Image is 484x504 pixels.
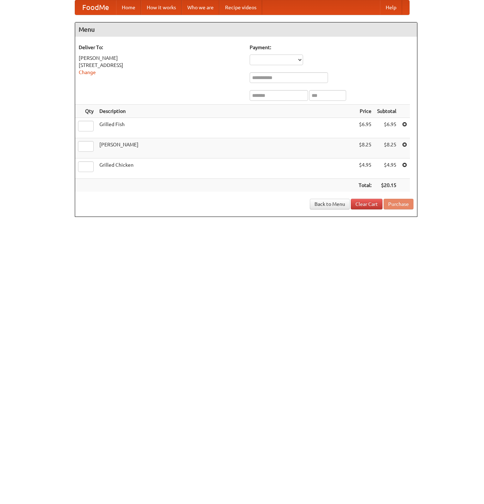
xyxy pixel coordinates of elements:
[310,199,350,209] a: Back to Menu
[79,44,243,51] h5: Deliver To:
[182,0,219,15] a: Who we are
[356,105,374,118] th: Price
[356,159,374,179] td: $4.95
[97,159,356,179] td: Grilled Chicken
[356,179,374,192] th: Total:
[380,0,402,15] a: Help
[384,199,413,209] button: Purchase
[219,0,262,15] a: Recipe videos
[75,0,116,15] a: FoodMe
[374,118,399,138] td: $6.95
[356,138,374,159] td: $8.25
[97,105,356,118] th: Description
[356,118,374,138] td: $6.95
[79,54,243,62] div: [PERSON_NAME]
[351,199,382,209] a: Clear Cart
[374,179,399,192] th: $20.15
[79,62,243,69] div: [STREET_ADDRESS]
[141,0,182,15] a: How it works
[75,105,97,118] th: Qty
[374,138,399,159] td: $8.25
[97,118,356,138] td: Grilled Fish
[250,44,413,51] h5: Payment:
[97,138,356,159] td: [PERSON_NAME]
[374,105,399,118] th: Subtotal
[79,69,96,75] a: Change
[116,0,141,15] a: Home
[374,159,399,179] td: $4.95
[75,22,417,37] h4: Menu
